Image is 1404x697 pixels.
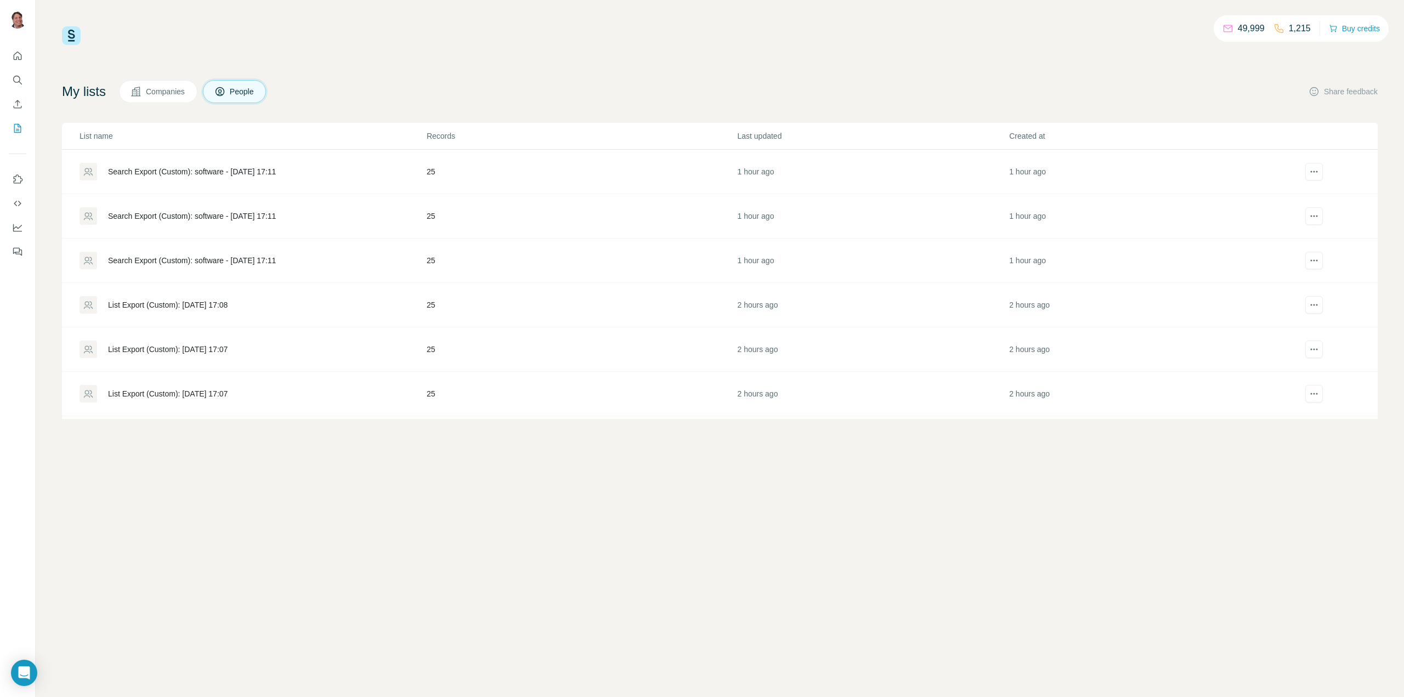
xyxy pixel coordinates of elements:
td: 1 hour ago [737,150,1009,194]
td: 1 hour ago [1009,194,1281,239]
td: 1 hour ago [1009,239,1281,283]
div: Search Export (Custom): software - [DATE] 17:11 [108,255,276,266]
div: List Export (Custom): [DATE] 17:07 [108,344,228,355]
td: 25 [426,150,737,194]
td: 2 hours ago [1009,327,1281,372]
p: 1,215 [1289,22,1311,35]
span: Companies [146,86,186,97]
p: List name [80,131,426,141]
button: Use Surfe API [9,194,26,213]
button: Dashboard [9,218,26,237]
img: Surfe Logo [62,26,81,45]
div: Search Export (Custom): software - [DATE] 17:11 [108,211,276,222]
button: actions [1305,252,1323,269]
button: actions [1305,207,1323,225]
td: 2 hours ago [1009,416,1281,461]
button: actions [1305,385,1323,403]
td: 1 hour ago [1009,150,1281,194]
td: 2 hours ago [1009,372,1281,416]
td: 2 hours ago [737,283,1009,327]
button: Buy credits [1329,21,1380,36]
td: 2 hours ago [1009,283,1281,327]
td: 2 hours ago [737,372,1009,416]
button: Quick start [9,46,26,66]
button: Search [9,70,26,90]
td: 2 hours ago [737,327,1009,372]
button: Feedback [9,242,26,262]
span: People [230,86,255,97]
img: Avatar [9,11,26,29]
div: Search Export (Custom): software - [DATE] 17:11 [108,166,276,177]
td: 1 hour ago [737,194,1009,239]
td: 25 [426,283,737,327]
p: Last updated [737,131,1008,141]
button: Enrich CSV [9,94,26,114]
button: actions [1305,163,1323,180]
td: 25 [426,416,737,461]
p: Created at [1009,131,1280,141]
button: Use Surfe on LinkedIn [9,169,26,189]
div: Open Intercom Messenger [11,660,37,686]
button: Share feedback [1309,86,1378,97]
p: 49,999 [1238,22,1265,35]
div: List Export (Custom): [DATE] 17:08 [108,299,228,310]
td: 1 hour ago [737,239,1009,283]
p: Records [427,131,737,141]
td: 25 [426,194,737,239]
td: 2 hours ago [737,416,1009,461]
td: 25 [426,327,737,372]
td: 25 [426,239,737,283]
td: 25 [426,372,737,416]
div: List Export (Custom): [DATE] 17:07 [108,388,228,399]
h4: My lists [62,83,106,100]
button: actions [1305,296,1323,314]
button: actions [1305,341,1323,358]
button: My lists [9,118,26,138]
